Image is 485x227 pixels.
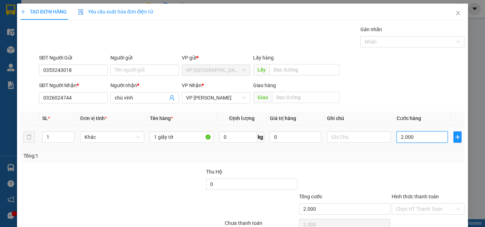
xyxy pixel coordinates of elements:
[253,55,274,61] span: Lấy hàng
[360,27,382,32] label: Gán nhãn
[5,41,71,56] div: Gửi: VP [GEOGRAPHIC_DATA]
[270,131,321,143] input: 0
[78,9,153,15] span: Yêu cầu xuất hóa đơn điện tử
[182,83,202,88] span: VP Nhận
[269,64,339,75] input: Dọc đường
[257,131,264,143] span: kg
[42,115,48,121] span: SL
[110,54,179,62] div: Người gửi
[150,115,173,121] span: Tên hàng
[23,152,188,160] div: Tổng: 1
[186,92,246,103] span: VP Phan Thiết
[23,131,35,143] button: delete
[392,194,439,199] label: Hình thức thanh toán
[21,9,67,15] span: TẠO ĐƠN HÀNG
[327,131,391,143] input: Ghi Chú
[448,4,468,23] button: Close
[186,65,246,75] span: VP Đà Lạt
[40,30,93,38] text: DLT2510150005
[21,9,26,14] span: plus
[110,81,179,89] div: Người nhận
[80,115,107,121] span: Đơn vị tính
[150,131,214,143] input: VD: Bàn, Ghế
[299,194,322,199] span: Tổng cước
[206,169,222,175] span: Thu Hộ
[78,9,84,15] img: icon
[229,115,254,121] span: Định lượng
[169,95,175,101] span: user-add
[270,115,296,121] span: Giá trị hàng
[453,131,462,143] button: plus
[272,92,339,103] input: Dọc đường
[85,132,140,142] span: Khác
[39,54,108,62] div: SĐT Người Gửi
[455,10,461,16] span: close
[397,115,421,121] span: Cước hàng
[182,54,250,62] div: VP gửi
[39,81,108,89] div: SĐT Người Nhận
[253,83,276,88] span: Giao hàng
[253,92,272,103] span: Giao
[454,134,461,140] span: plus
[324,112,394,125] th: Ghi chú
[74,41,127,56] div: Nhận: VP [PERSON_NAME]
[253,64,269,75] span: Lấy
